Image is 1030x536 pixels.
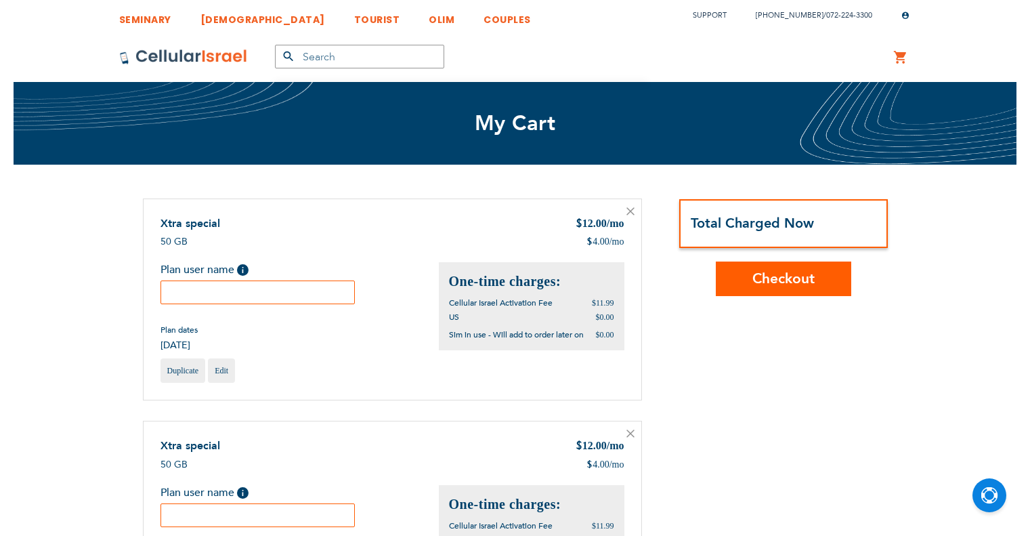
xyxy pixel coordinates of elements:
[609,458,624,472] span: /mo
[449,272,614,291] h2: One-time charges:
[607,440,624,451] span: /mo
[742,5,872,25] li: /
[449,329,584,340] span: Sim in use - Will add to order later on
[592,298,614,308] span: $11.99
[756,10,823,20] a: [PHONE_NUMBER]
[215,366,228,375] span: Edit
[449,520,553,531] span: Cellular Israel Activation Fee
[449,297,553,308] span: Cellular Israel Activation Fee
[484,3,531,28] a: COUPLES
[586,458,624,472] div: 4.00
[576,439,582,455] span: $
[354,3,400,28] a: TOURIST
[586,235,624,249] div: 4.00
[607,218,624,229] span: /mo
[693,10,727,20] a: Support
[160,438,220,453] a: Xtra special
[576,216,624,232] div: 12.00
[160,216,220,231] a: Xtra special
[752,269,815,289] span: Checkout
[160,458,188,471] span: 50 GB
[596,330,614,339] span: $0.00
[691,214,814,232] strong: Total Charged Now
[119,3,171,28] a: SEMINARY
[586,458,593,472] span: $
[160,485,234,500] span: Plan user name
[449,312,459,323] span: US
[576,217,582,232] span: $
[429,3,454,28] a: OLIM
[160,235,188,248] span: 50 GB
[237,487,249,499] span: Help
[200,3,325,28] a: [DEMOGRAPHIC_DATA]
[275,45,444,68] input: Search
[586,235,593,249] span: $
[119,49,248,65] img: Cellular Israel Logo
[208,358,235,383] a: Edit
[826,10,872,20] a: 072-224-3300
[576,438,624,455] div: 12.00
[160,262,234,277] span: Plan user name
[160,339,198,352] span: [DATE]
[609,235,624,249] span: /mo
[716,262,851,296] button: Checkout
[592,521,614,531] span: $11.99
[237,264,249,276] span: Help
[167,366,199,375] span: Duplicate
[475,109,556,138] span: My Cart
[449,495,614,514] h2: One-time charges:
[160,325,198,335] span: Plan dates
[596,312,614,322] span: $0.00
[160,358,206,383] a: Duplicate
